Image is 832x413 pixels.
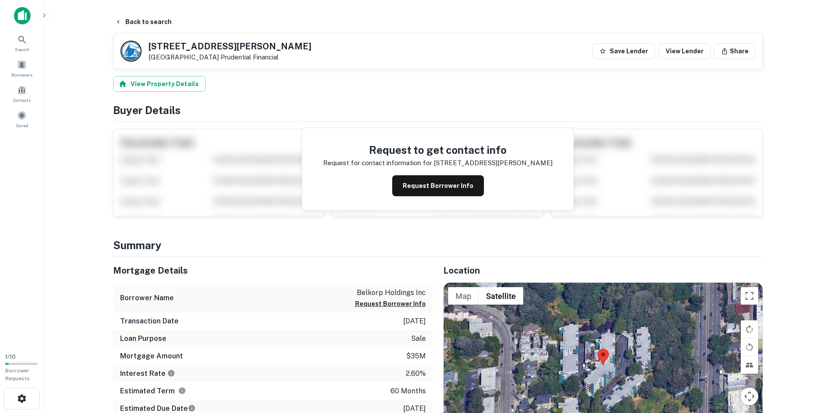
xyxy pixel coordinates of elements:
[178,387,186,395] svg: Term is based on a standard schedule for this type of loan.
[148,53,311,61] p: [GEOGRAPHIC_DATA]
[188,404,196,412] svg: Estimate is based on a standard schedule for this type of loan.
[406,368,426,379] p: 2.60%
[323,158,432,168] p: Request for contact information for
[788,343,832,385] iframe: Chat Widget
[434,158,552,168] p: [STREET_ADDRESS][PERSON_NAME]
[113,76,206,92] button: View Property Details
[355,298,426,309] button: Request Borrower Info
[714,43,756,59] button: Share
[659,43,711,59] a: View Lender
[120,316,179,326] h6: Transaction Date
[741,338,758,356] button: Rotate map counterclockwise
[392,175,484,196] button: Request Borrower Info
[479,287,523,305] button: Show satellite imagery
[167,369,175,377] svg: The interest rates displayed on the website are for informational purposes only and may be report...
[741,287,758,305] button: Toggle fullscreen view
[741,356,758,374] button: Tilt map
[443,264,763,277] h5: Location
[13,97,31,104] span: Contacts
[3,82,41,105] a: Contacts
[221,53,279,61] a: Prudential Financial
[120,351,183,361] h6: Mortgage Amount
[16,122,28,129] span: Saved
[411,333,426,344] p: sale
[592,43,655,59] button: Save Lender
[120,333,166,344] h6: Loan Purpose
[741,320,758,338] button: Rotate map clockwise
[3,31,41,55] a: Search
[5,368,30,382] span: Borrower Requests
[3,56,41,80] a: Borrowers
[120,386,186,396] h6: Estimated Term
[403,316,426,326] p: [DATE]
[323,142,552,158] h4: Request to get contact info
[390,386,426,396] p: 60 months
[148,42,311,51] h5: [STREET_ADDRESS][PERSON_NAME]
[14,7,31,24] img: capitalize-icon.png
[113,264,433,277] h5: Mortgage Details
[355,288,426,298] p: belkorp holdings inc
[5,354,16,360] span: 1 / 10
[120,293,174,303] h6: Borrower Name
[15,46,29,53] span: Search
[120,368,175,379] h6: Interest Rate
[111,14,175,30] button: Back to search
[11,71,32,78] span: Borrowers
[3,107,41,131] a: Saved
[113,237,763,253] h4: Summary
[406,351,426,361] p: $35m
[741,388,758,405] button: Map camera controls
[448,287,479,305] button: Show street map
[113,102,763,118] h4: Buyer Details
